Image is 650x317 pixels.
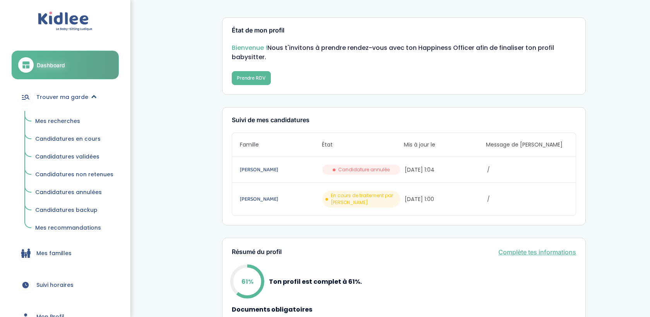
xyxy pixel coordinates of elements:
a: Mes recherches [30,114,119,129]
span: / [487,166,568,174]
span: Message de [PERSON_NAME] [486,141,568,149]
a: Candidatures en cours [30,132,119,147]
a: Mes familles [12,239,119,267]
span: Candidature annulée [338,166,390,173]
span: Trouver ma garde [36,93,88,101]
a: [PERSON_NAME] [240,165,321,174]
span: Candidatures non retenues [35,170,113,178]
a: Candidatures backup [30,203,119,218]
a: Complète tes informations [498,247,576,257]
a: Candidatures validées [30,150,119,164]
span: Mes recommandations [35,224,101,232]
span: Suivi horaires [36,281,74,289]
img: logo.svg [38,12,92,31]
a: Dashboard [12,51,119,79]
a: [PERSON_NAME] [240,195,321,203]
a: Mes recommandations [30,221,119,235]
span: [DATE] 1:04 [405,166,486,174]
h4: Documents obligatoires [232,306,576,313]
span: Bienvenue ! [232,43,267,52]
p: 61% [241,277,253,286]
span: Candidatures backup [35,206,97,214]
h3: État de mon profil [232,27,576,34]
span: Candidatures validées [35,153,99,160]
button: Prendre RDV [232,71,271,85]
a: Suivi horaires [12,271,119,299]
span: Candidatures en cours [35,135,101,143]
p: Ton profil est complet à 61%. [269,277,362,286]
h3: Résumé du profil [232,249,282,256]
a: Candidatures non retenues [30,167,119,182]
span: Famille [240,141,322,149]
span: / [487,195,568,203]
span: Mes recherches [35,117,80,125]
span: Candidatures annulées [35,188,102,196]
p: Nous t'invitons à prendre rendez-vous avec ton Happiness Officer afin de finaliser ton profil bab... [232,43,576,62]
span: [DATE] 1:00 [405,195,486,203]
a: Candidatures annulées [30,185,119,200]
span: État [322,141,404,149]
span: Mes familles [36,249,72,257]
a: Trouver ma garde [12,83,119,111]
h3: Suivi de mes candidatures [232,117,576,124]
span: Dashboard [37,61,65,69]
span: Mis à jour le [404,141,486,149]
span: En cours de traitement par [PERSON_NAME] [331,192,397,206]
